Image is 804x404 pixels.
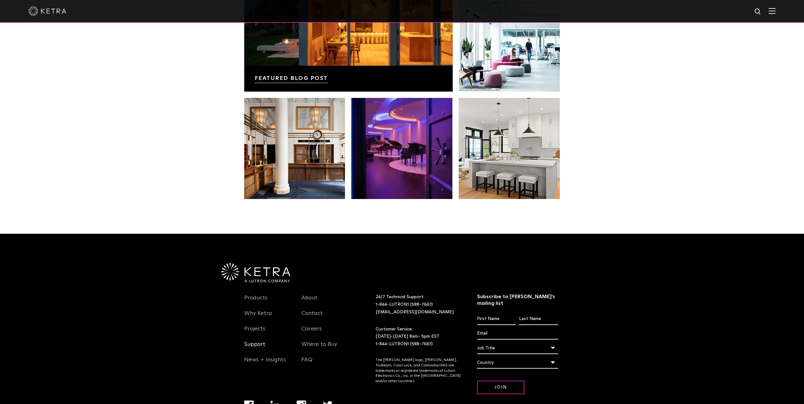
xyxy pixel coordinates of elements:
a: FAQ [301,356,312,371]
a: Where to Buy [301,341,337,355]
a: Contact [301,310,323,324]
a: [EMAIL_ADDRESS][DOMAIN_NAME] [376,310,454,314]
a: Careers [301,325,322,340]
h3: Subscribe to [PERSON_NAME]’s mailing list [477,293,558,307]
img: search icon [754,8,762,16]
img: Hamburger%20Nav.svg [769,8,776,14]
div: Navigation Menu [244,293,292,371]
input: First Name [477,313,516,325]
img: ketra-logo-2019-white [28,6,66,16]
input: Email [477,328,558,340]
a: Why Ketra [244,310,272,324]
div: Navigation Menu [301,293,349,371]
p: 24/7 Technical Support: [376,293,461,316]
a: Projects [244,325,265,340]
div: Country [477,357,558,369]
p: Customer Service: [DATE]-[DATE] 8am- 5pm EST [376,326,461,348]
a: 1-844-LUTRON1 (588-7661) [376,342,433,346]
a: 1-844-LUTRON1 (588-7661) [376,302,433,307]
img: Ketra-aLutronCo_White_RGB [221,263,290,283]
a: Products [244,294,268,309]
input: Last Name [519,313,558,325]
p: The [PERSON_NAME] logo, [PERSON_NAME], TruBeam, Color Lock, and Calibration360 are trademarks or ... [376,358,461,384]
input: Join [477,381,524,394]
div: Job Title [477,342,558,354]
a: About [301,294,317,309]
a: Support [244,341,265,355]
a: News + Insights [244,356,286,371]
